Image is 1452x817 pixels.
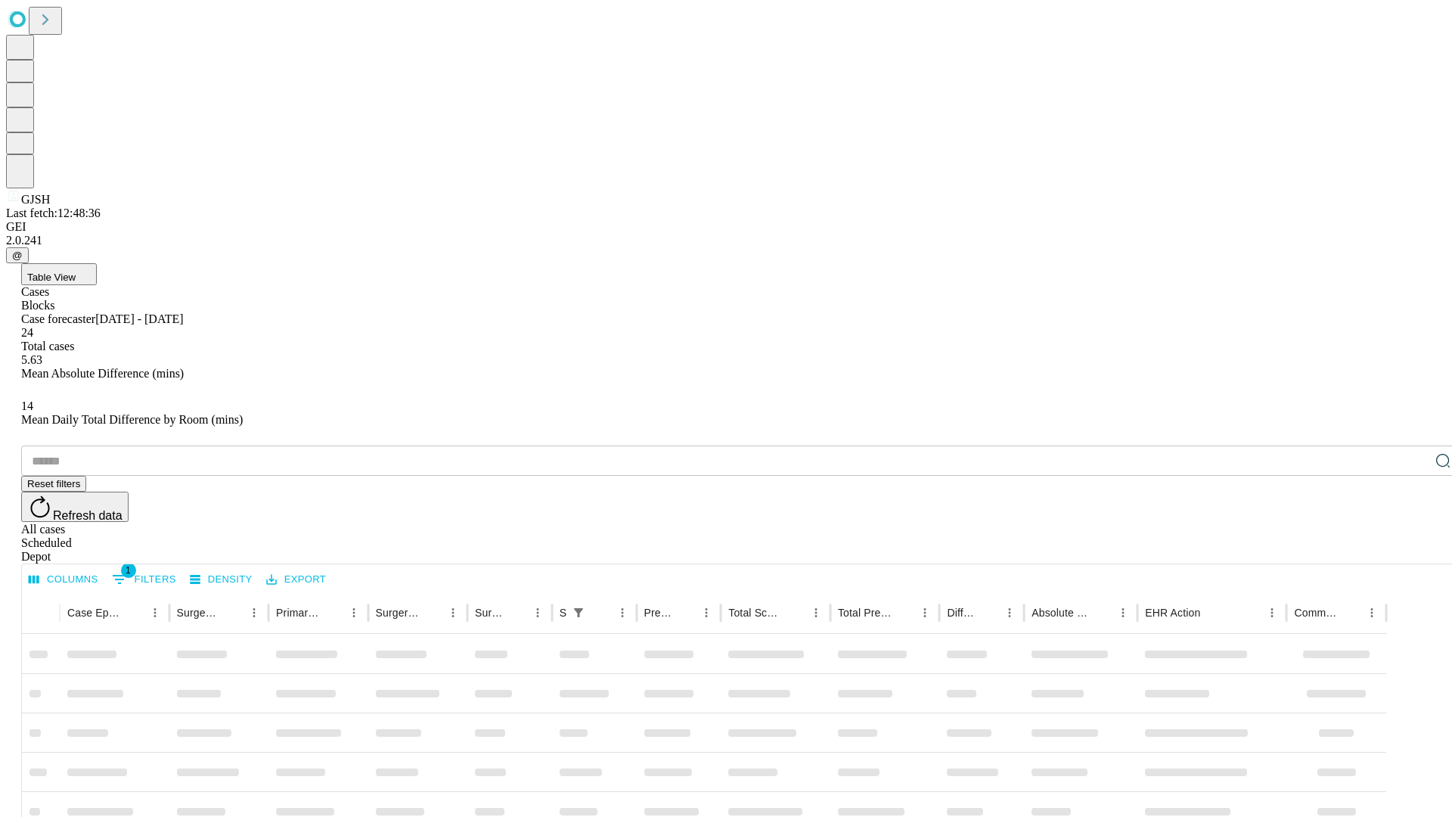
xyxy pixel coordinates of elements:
span: Mean Absolute Difference (mins) [21,367,184,380]
span: Table View [27,272,76,283]
span: Mean Daily Total Difference by Room (mins) [21,413,243,426]
button: Reset filters [21,476,86,492]
button: Menu [527,602,548,623]
span: 24 [21,326,33,339]
div: EHR Action [1145,607,1200,619]
button: Show filters [108,567,180,592]
button: Menu [805,602,827,623]
button: Sort [222,602,244,623]
button: Sort [1340,602,1361,623]
button: Sort [893,602,914,623]
span: GJSH [21,193,50,206]
div: Surgeon Name [177,607,221,619]
div: Absolute Difference [1032,607,1090,619]
button: Menu [999,602,1020,623]
div: GEI [6,220,1446,234]
button: Sort [978,602,999,623]
button: Sort [784,602,805,623]
button: Refresh data [21,492,129,522]
div: Difference [947,607,976,619]
button: Menu [1112,602,1134,623]
button: Sort [322,602,343,623]
button: Select columns [25,568,102,592]
div: Total Scheduled Duration [728,607,783,619]
div: Primary Service [276,607,320,619]
div: Predicted In Room Duration [644,607,674,619]
button: Sort [506,602,527,623]
div: 1 active filter [568,602,589,623]
button: Export [262,568,330,592]
div: Comments [1294,607,1338,619]
button: Sort [1202,602,1223,623]
button: Menu [144,602,166,623]
span: 5.63 [21,353,42,366]
button: Menu [612,602,633,623]
button: Menu [343,602,365,623]
button: Sort [675,602,696,623]
button: Table View [21,263,97,285]
button: Menu [1361,602,1382,623]
div: Total Predicted Duration [838,607,892,619]
div: Surgery Name [376,607,420,619]
div: Surgery Date [475,607,504,619]
button: Sort [421,602,442,623]
span: Refresh data [53,509,123,522]
button: Menu [914,602,935,623]
span: [DATE] - [DATE] [95,312,183,325]
div: 2.0.241 [6,234,1446,247]
span: @ [12,250,23,261]
div: Scheduled In Room Duration [560,607,566,619]
button: Menu [696,602,717,623]
button: Sort [1091,602,1112,623]
span: 1 [121,563,136,578]
span: Total cases [21,340,74,353]
button: @ [6,247,29,263]
button: Sort [591,602,612,623]
span: Reset filters [27,478,80,489]
button: Menu [442,602,464,623]
button: Menu [244,602,265,623]
button: Menu [1261,602,1283,623]
button: Density [186,568,256,592]
span: 14 [21,399,33,412]
button: Show filters [568,602,589,623]
div: Case Epic Id [67,607,122,619]
span: Case forecaster [21,312,95,325]
button: Sort [123,602,144,623]
span: Last fetch: 12:48:36 [6,207,101,219]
